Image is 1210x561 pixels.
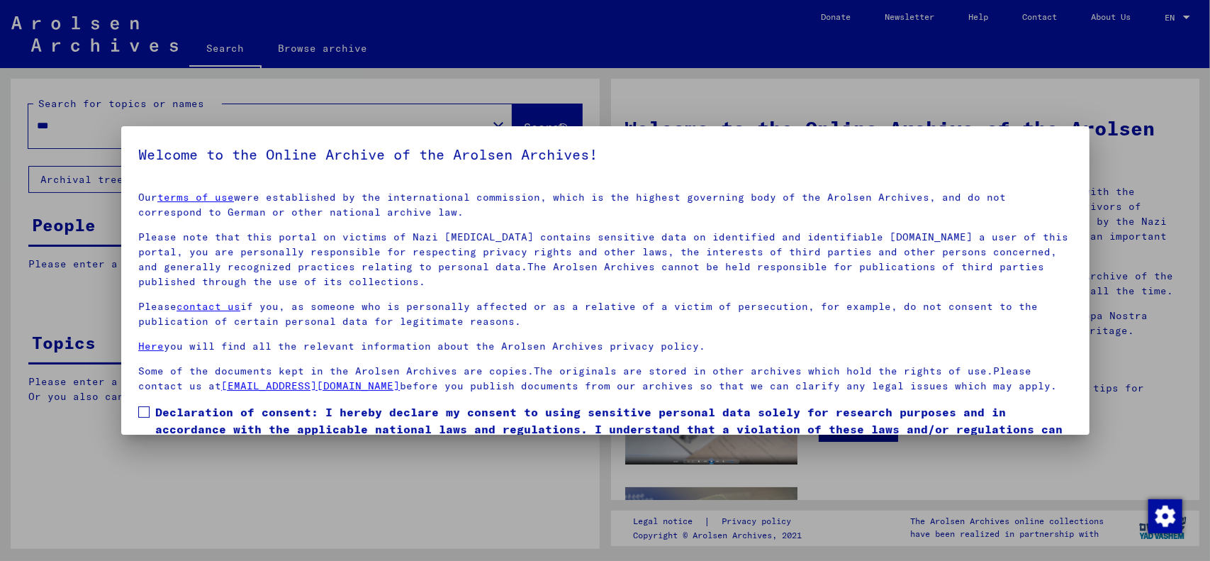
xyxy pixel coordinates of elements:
span: Declaration of consent: I hereby declare my consent to using sensitive personal data solely for r... [155,404,1072,455]
p: you will find all the relevant information about the Arolsen Archives privacy policy. [138,339,1072,354]
a: [EMAIL_ADDRESS][DOMAIN_NAME] [221,379,400,392]
p: Please if you, as someone who is personally affected or as a relative of a victim of persecution,... [138,299,1072,329]
p: Please note that this portal on victims of Nazi [MEDICAL_DATA] contains sensitive data on identif... [138,230,1072,289]
a: terms of use [157,191,234,204]
h5: Welcome to the Online Archive of the Arolsen Archives! [138,143,1072,166]
p: Some of the documents kept in the Arolsen Archives are copies.The originals are stored in other a... [138,364,1072,394]
a: Here [138,340,164,352]
img: Change consent [1148,499,1182,533]
p: Our were established by the international commission, which is the highest governing body of the ... [138,190,1072,220]
a: contact us [177,300,240,313]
